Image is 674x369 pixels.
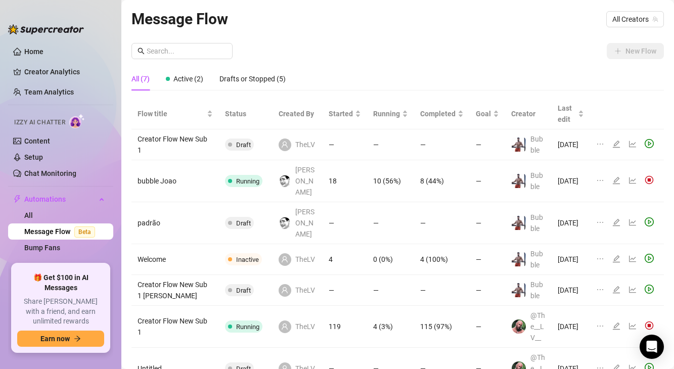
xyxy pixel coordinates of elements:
td: — [367,275,414,306]
img: Bubble [512,137,526,152]
span: TheLV [295,321,315,332]
span: play-circle [645,285,654,294]
span: Started [329,108,353,119]
th: Status [219,99,273,129]
span: Running [236,177,259,185]
span: Izzy AI Chatter [14,118,65,127]
span: line-chart [628,218,637,226]
span: ellipsis [596,140,604,148]
td: 4 [323,244,367,275]
span: team [652,16,658,22]
span: Earn now [40,335,70,343]
td: — [470,160,505,202]
img: AI Chatter [69,114,85,128]
span: Inactive [236,256,259,263]
span: edit [612,140,620,148]
span: Draft [236,287,251,294]
a: Setup [24,153,43,161]
input: Search... [147,45,227,57]
span: Share [PERSON_NAME] with a friend, and earn unlimited rewards [17,297,104,327]
span: Automations [24,191,96,207]
span: user [281,323,288,330]
span: Running [373,108,400,119]
span: Beta [74,226,95,238]
span: ellipsis [596,322,604,330]
span: Draft [236,141,251,149]
td: — [470,275,505,306]
td: Creator Flow New Sub 1 [PERSON_NAME] [131,275,219,306]
span: edit [612,176,620,184]
span: ellipsis [596,286,604,294]
button: New Flow [607,43,664,59]
td: Creator Flow New Sub 1 [131,306,219,348]
td: bubble Joao [131,160,219,202]
span: play-circle [645,139,654,148]
a: All [24,211,33,219]
div: Open Intercom Messenger [640,335,664,359]
span: line-chart [628,322,637,330]
img: Bubble [512,174,526,188]
a: Creator Analytics [24,64,105,80]
th: Flow title [131,99,219,129]
th: Completed [414,99,470,129]
td: Welcome [131,244,219,275]
div: All (7) [131,73,150,84]
span: TheLV [295,285,315,296]
td: padrão [131,202,219,244]
td: 10 (56%) [367,160,414,202]
td: [DATE] [552,129,590,160]
span: ellipsis [596,176,604,184]
span: thunderbolt [13,195,21,203]
span: [PERSON_NAME] [295,206,317,240]
td: — [414,202,470,244]
td: [DATE] [552,306,590,348]
span: ellipsis [596,255,604,263]
td: — [414,275,470,306]
span: Completed [420,108,456,119]
span: user [281,256,288,263]
span: Draft [236,219,251,227]
span: Bubble [530,250,543,269]
td: [DATE] [552,202,590,244]
span: Goal [476,108,491,119]
span: edit [612,218,620,226]
span: TheLV [295,254,315,265]
span: Running [236,323,259,331]
span: play-circle [645,217,654,226]
td: 4 (100%) [414,244,470,275]
span: Bubble [530,171,543,191]
th: Last edit [552,99,590,129]
a: Message FlowBeta [24,227,99,236]
img: João Vitor Vieira de Souza [279,175,291,187]
a: Content [24,137,50,145]
span: Last edit [558,103,576,125]
img: Bubble [512,252,526,266]
span: [PERSON_NAME] [295,164,317,198]
a: Home [24,48,43,56]
td: 4 (3%) [367,306,414,348]
span: TheLV [295,139,315,150]
th: Started [323,99,367,129]
td: — [323,129,367,160]
img: logo-BBDzfeDw.svg [8,24,84,34]
td: — [323,202,367,244]
td: 0 (0%) [367,244,414,275]
span: line-chart [628,140,637,148]
img: Bubble [512,216,526,230]
a: Chat Monitoring [24,169,76,177]
td: — [470,129,505,160]
td: 18 [323,160,367,202]
span: @The__LV__ [530,311,545,342]
span: user [281,287,288,294]
button: Earn nowarrow-right [17,331,104,347]
td: — [470,306,505,348]
td: 8 (44%) [414,160,470,202]
span: edit [612,322,620,330]
span: All Creators [612,12,658,27]
span: Flow title [138,108,205,119]
img: svg%3e [645,321,654,330]
span: play-circle [645,254,654,263]
a: Bump Fans [24,244,60,252]
span: search [138,48,145,55]
th: Creator [505,99,552,129]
